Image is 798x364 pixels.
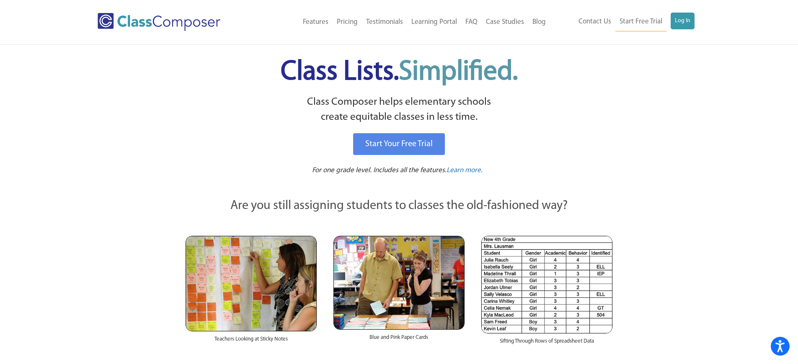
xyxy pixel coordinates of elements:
p: Are you still assigning students to classes the old-fashioned way? [186,197,613,215]
span: Class Lists. [281,59,518,86]
p: Class Composer helps elementary schools create equitable classes in less time. [184,95,614,125]
span: Learn more. [447,167,483,174]
div: Teachers Looking at Sticky Notes [186,331,317,351]
a: Log In [671,13,695,29]
a: Features [299,13,333,31]
span: Simplified. [399,59,518,86]
span: For one grade level. Includes all the features. [312,167,447,174]
img: Class Composer [98,13,220,31]
a: Start Free Trial [615,13,666,31]
nav: Header Menu [255,13,550,31]
a: Start Your Free Trial [353,133,445,155]
a: Pricing [333,13,362,31]
a: FAQ [461,13,482,31]
div: Sifting Through Rows of Spreadsheet Data [481,333,612,354]
a: Contact Us [574,13,615,31]
img: Blue and Pink Paper Cards [333,236,465,329]
a: Testimonials [362,13,407,31]
img: Spreadsheets [481,236,612,333]
a: Learn more. [447,165,483,176]
img: Teachers Looking at Sticky Notes [186,236,317,331]
a: Blog [528,13,550,31]
nav: Header Menu [550,13,695,31]
a: Case Studies [482,13,528,31]
a: Learning Portal [407,13,461,31]
div: Blue and Pink Paper Cards [333,330,465,350]
span: Start Your Free Trial [365,140,433,148]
